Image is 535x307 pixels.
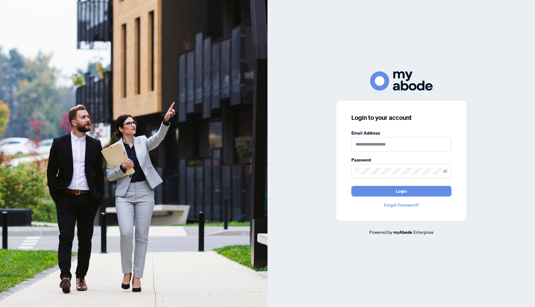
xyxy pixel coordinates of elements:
[369,229,392,235] span: Powered by
[443,169,447,173] span: eye-invisible
[393,229,412,236] a: myAbode
[396,186,407,196] span: Login
[351,130,451,136] label: Email Address
[351,202,451,208] a: Forgot Password?
[370,71,433,90] img: ma-logo
[351,186,451,197] button: Login
[351,156,451,163] label: Password
[351,113,451,122] h3: Login to your account
[413,229,434,235] span: Enterprise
